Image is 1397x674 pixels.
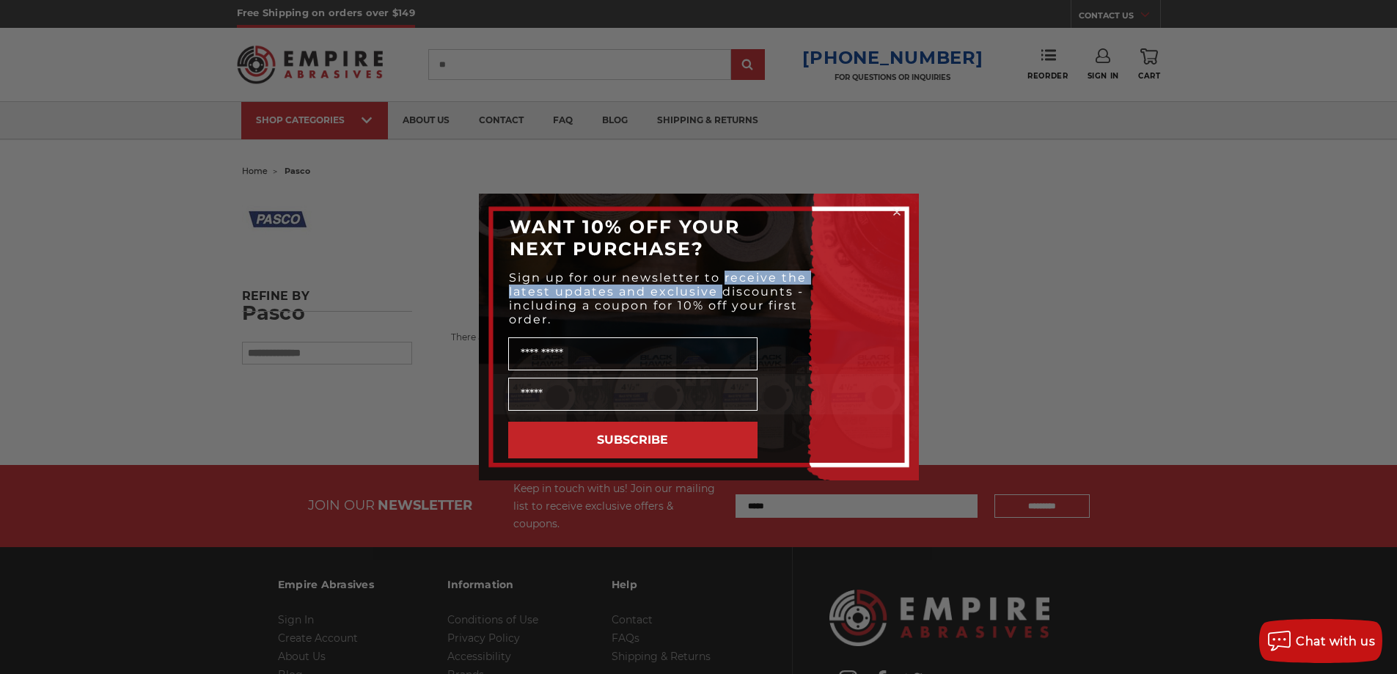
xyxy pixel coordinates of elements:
[508,378,758,411] input: Email
[890,205,904,219] button: Close dialog
[509,271,807,326] span: Sign up for our newsletter to receive the latest updates and exclusive discounts - including a co...
[510,216,740,260] span: WANT 10% OFF YOUR NEXT PURCHASE?
[1259,619,1382,663] button: Chat with us
[508,422,758,458] button: SUBSCRIBE
[1296,634,1375,648] span: Chat with us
